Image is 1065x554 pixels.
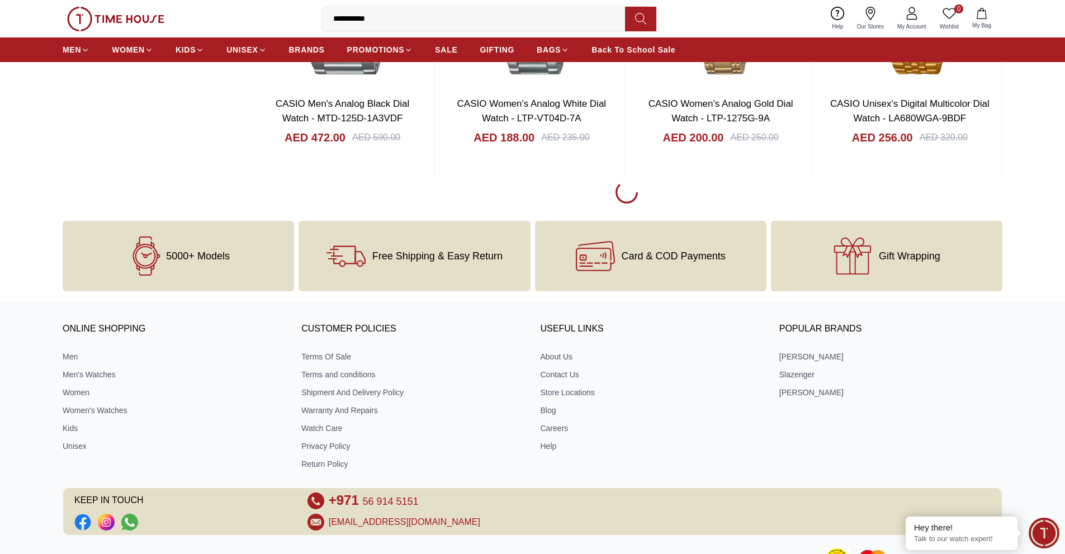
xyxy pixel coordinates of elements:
a: Women [63,387,286,398]
span: PROMOTIONS [347,44,405,55]
a: BRANDS [289,40,325,60]
span: MEN [63,44,81,55]
a: Social Link [121,514,138,531]
a: Careers [541,423,764,434]
h4: AED 256.00 [852,130,913,145]
a: Return Policy [301,458,524,470]
a: Warranty And Repairs [301,405,524,416]
a: Kids [63,423,286,434]
h3: Popular Brands [779,321,1002,338]
a: Watch Care [301,423,524,434]
a: BAGS [537,40,569,60]
a: Help [541,441,764,452]
a: Store Locations [541,387,764,398]
span: BRANDS [289,44,325,55]
li: Facebook [74,514,91,531]
div: AED 320.00 [920,131,968,144]
a: MEN [63,40,89,60]
a: Terms Of Sale [301,351,524,362]
h3: ONLINE SHOPPING [63,321,286,338]
a: Contact Us [541,369,764,380]
img: ... [67,7,164,31]
a: Terms and conditions [301,369,524,380]
span: KEEP IN TOUCH [74,493,292,509]
span: Wishlist [935,22,963,31]
span: 0 [954,4,963,13]
h4: AED 188.00 [474,130,534,145]
div: AED 235.00 [541,131,589,144]
div: AED 250.00 [730,131,778,144]
a: Our Stores [850,4,891,33]
button: My Bag [965,6,998,32]
a: [PERSON_NAME] [779,387,1002,398]
span: Free Shipping & Easy Return [372,250,503,262]
h3: USEFUL LINKS [541,321,764,338]
span: Gift Wrapping [879,250,940,262]
h3: CUSTOMER POLICIES [301,321,524,338]
a: About Us [541,351,764,362]
a: Blog [541,405,764,416]
a: Social Link [98,514,115,531]
span: 5000+ Models [166,250,230,262]
h4: AED 200.00 [663,130,724,145]
span: Back To School Sale [591,44,675,55]
span: Help [827,22,848,31]
a: PROMOTIONS [347,40,413,60]
p: Talk to our watch expert! [914,534,1009,544]
div: Chat Widget [1029,518,1059,548]
a: WOMEN [112,40,153,60]
div: AED 590.00 [352,131,400,144]
a: Women's Watches [63,405,286,416]
a: UNISEX [226,40,266,60]
span: GIFTING [480,44,514,55]
a: Men's Watches [63,369,286,380]
a: Unisex [63,441,286,452]
a: CASIO Women's Analog White Dial Watch - LTP-VT04D-7A [457,98,607,124]
span: BAGS [537,44,561,55]
a: 0Wishlist [933,4,965,33]
span: Our Stores [853,22,888,31]
a: Men [63,351,286,362]
a: Shipment And Delivery Policy [301,387,524,398]
span: KIDS [176,44,196,55]
span: Card & COD Payments [622,250,726,262]
span: 56 914 5151 [362,496,418,507]
a: KIDS [176,40,204,60]
a: [EMAIL_ADDRESS][DOMAIN_NAME] [329,515,480,529]
a: CASIO Women's Analog Gold Dial Watch - LTP-1275G-9A [649,98,793,124]
span: SALE [435,44,457,55]
h4: AED 472.00 [285,130,345,145]
span: UNISEX [226,44,258,55]
a: CASIO Men's Analog Black Dial Watch - MTD-125D-1A3VDF [276,98,409,124]
span: My Account [893,22,931,31]
span: My Bag [968,21,996,30]
a: CASIO Unisex's Digital Multicolor Dial Watch - LA680WGA-9BDF [830,98,990,124]
a: Back To School Sale [591,40,675,60]
a: Help [825,4,850,33]
div: Hey there! [914,522,1009,533]
a: Slazenger [779,369,1002,380]
a: [PERSON_NAME] [779,351,1002,362]
span: WOMEN [112,44,145,55]
a: GIFTING [480,40,514,60]
a: +971 56 914 5151 [329,493,419,509]
a: Social Link [74,514,91,531]
a: Privacy Policy [301,441,524,452]
a: SALE [435,40,457,60]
